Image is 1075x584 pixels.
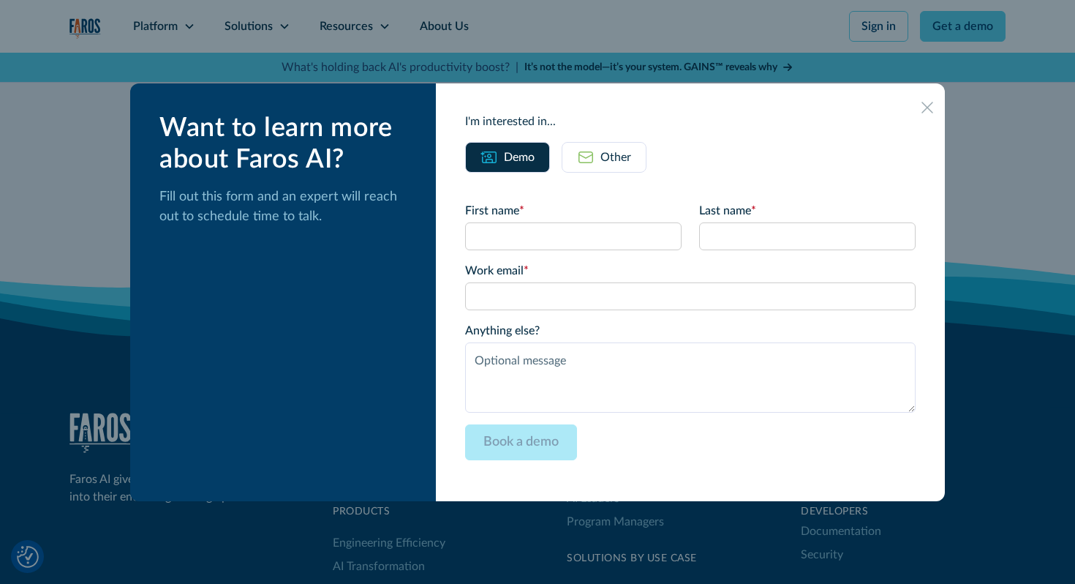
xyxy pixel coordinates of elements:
input: Book a demo [465,424,577,460]
div: Demo [504,149,535,166]
label: Last name [699,202,916,220]
div: Want to learn more about Faros AI? [159,113,412,176]
div: Other [600,149,631,166]
label: Anything else? [465,322,916,340]
p: Fill out this form and an expert will reach out to schedule time to talk. [159,187,412,227]
form: Email Form [465,202,916,472]
label: First name [465,202,682,220]
div: I'm interested in... [465,113,916,130]
label: Work email [465,262,916,280]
